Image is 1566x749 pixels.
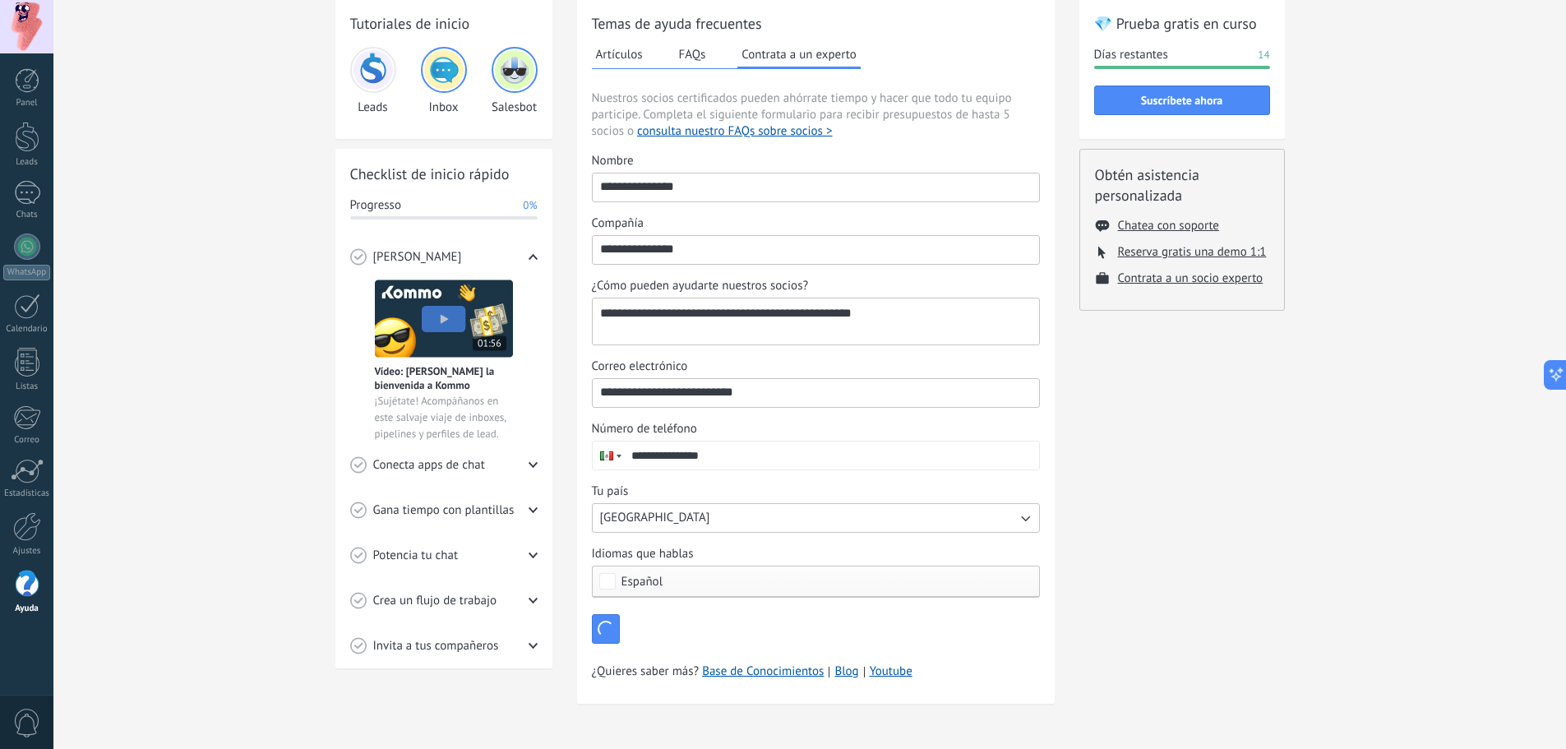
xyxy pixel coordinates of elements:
[593,379,1039,405] input: Correo electrónico
[373,502,515,519] span: Gana tiempo con plantillas
[3,488,51,499] div: Estadísticas
[592,663,912,680] span: ¿Quieres saber más?
[3,157,51,168] div: Leads
[3,435,51,446] div: Correo
[3,603,51,614] div: Ayuda
[592,421,697,437] span: Número de teléfono
[737,42,860,69] button: Contrata a un experto
[592,90,1040,140] span: Nuestros socios certificados pueden ahórrate tiempo y hacer que todo tu equipo participe. Complet...
[1095,164,1269,206] h2: Obtén asistencia personalizada
[375,364,513,392] span: Vídeo: [PERSON_NAME] la bienvenida a Kommo
[1141,95,1223,106] span: Suscríbete ahora
[421,47,467,115] div: Inbox
[593,236,1039,262] input: Compañía
[373,638,499,654] span: Invita a tus compañeros
[702,663,824,680] a: Base de Conocimientos
[637,123,832,140] button: consulta nuestro FAQs sobre socios >
[3,265,50,280] div: WhatsApp
[1258,47,1269,63] span: 14
[3,324,51,335] div: Calendario
[375,280,513,358] img: Meet video
[3,98,51,109] div: Panel
[1094,47,1168,63] span: Días restantes
[373,457,485,474] span: Conecta apps de chat
[592,13,1040,34] h2: Temas de ayuda frecuentes
[592,153,634,169] span: Nombre
[870,663,912,679] a: Youtube
[593,442,624,469] div: Mexico: + 52
[1118,218,1219,233] button: Chatea con soporte
[592,42,647,67] button: Artículos
[3,381,51,392] div: Listas
[592,503,1040,533] button: Tu país
[621,576,663,588] span: Español
[592,215,644,232] span: Compañía
[350,164,538,184] h2: Checklist de inicio rápido
[375,393,513,442] span: ¡Sujétate! Acompáñanos en este salvaje viaje de inboxes, pipelines y perfiles de lead.
[373,249,462,266] span: [PERSON_NAME]
[492,47,538,115] div: Salesbot
[1094,13,1270,34] h2: 💎 Prueba gratis en curso
[1118,270,1263,286] button: Contrata a un socio experto
[592,278,809,294] span: ¿Cómo pueden ayudarte nuestros socios?
[592,546,694,562] span: Idiomas que hablas
[593,173,1039,200] input: Nombre
[523,197,537,214] span: 0%
[624,442,1039,469] input: Número de teléfono
[350,197,401,214] span: Progresso
[350,13,538,34] h2: Tutoriales de inicio
[600,510,710,526] span: [GEOGRAPHIC_DATA]
[373,593,497,609] span: Crea un flujo de trabajo
[592,483,629,500] span: Tu país
[1094,86,1270,115] button: Suscríbete ahora
[373,548,459,564] span: Potencia tu chat
[592,358,688,375] span: Correo electrónico
[593,298,1036,344] textarea: ¿Cómo pueden ayudarte nuestros socios?
[1118,244,1267,260] button: Reserva gratis una demo 1:1
[3,546,51,557] div: Ajustes
[350,47,396,115] div: Leads
[675,42,710,67] button: FAQs
[834,663,858,680] a: Blog
[3,210,51,220] div: Chats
